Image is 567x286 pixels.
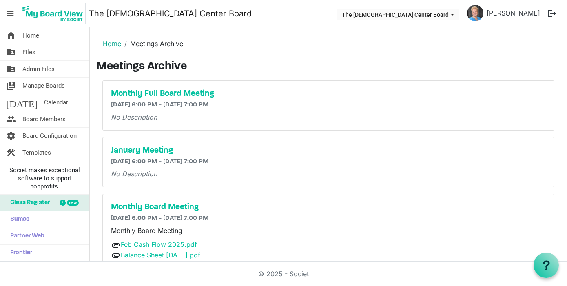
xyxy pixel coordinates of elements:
[111,202,546,212] a: Monthly Board Meeting
[96,60,560,74] h3: Meetings Archive
[22,27,39,44] span: Home
[6,195,50,211] span: Glass Register
[483,5,543,21] a: [PERSON_NAME]
[22,44,35,60] span: Files
[20,3,89,24] a: My Board View Logo
[337,9,459,20] button: The LGBT Center Board dropdownbutton
[111,89,546,99] a: Monthly Full Board Meeting
[111,226,546,235] p: Monthly Board Meeting
[6,44,16,60] span: folder_shared
[22,111,66,127] span: Board Members
[258,270,309,278] a: © 2025 - Societ
[6,61,16,77] span: folder_shared
[111,251,121,260] span: attachment
[6,228,44,244] span: Partner Web
[111,169,546,179] p: No Description
[121,240,197,248] a: Feb Cash Flow 2025.pdf
[111,158,546,166] h6: [DATE] 6:00 PM - [DATE] 7:00 PM
[20,3,86,24] img: My Board View Logo
[89,5,252,22] a: The [DEMOGRAPHIC_DATA] Center Board
[4,166,86,191] span: Societ makes exceptional software to support nonprofits.
[111,101,546,109] h6: [DATE] 6:00 PM - [DATE] 7:00 PM
[111,146,546,155] a: January Meeting
[6,94,38,111] span: [DATE]
[22,61,55,77] span: Admin Files
[6,144,16,161] span: construction
[6,128,16,144] span: settings
[6,211,29,228] span: Sumac
[111,240,121,250] span: attachment
[111,112,546,122] p: No Description
[6,27,16,44] span: home
[121,39,183,49] li: Meetings Archive
[6,111,16,127] span: people
[22,144,51,161] span: Templates
[6,245,32,261] span: Frontier
[22,128,77,144] span: Board Configuration
[121,251,200,259] a: Balance Sheet [DATE].pdf
[6,78,16,94] span: switch_account
[467,5,483,21] img: vLlGUNYjuWs4KbtSZQjaWZvDTJnrkUC5Pj-l20r8ChXSgqWs1EDCHboTbV3yLcutgLt7-58AB6WGaG5Dpql6HA_thumb.png
[22,78,65,94] span: Manage Boards
[2,6,18,21] span: menu
[111,215,546,222] h6: [DATE] 6:00 PM - [DATE] 7:00 PM
[103,40,121,48] a: Home
[67,200,79,206] div: new
[543,5,560,22] button: logout
[44,94,68,111] span: Calendar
